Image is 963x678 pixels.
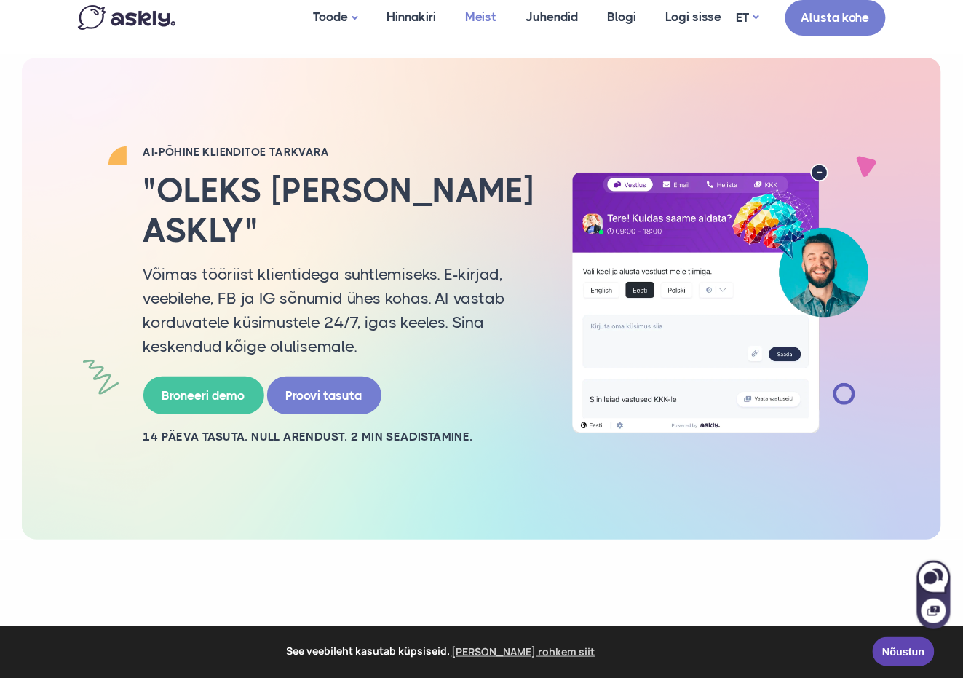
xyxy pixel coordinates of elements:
a: learn more about cookies [450,641,598,663]
img: AI multilingual chat [558,164,882,433]
a: ET [737,7,759,28]
a: Nõustun [873,637,935,666]
a: Broneeri demo [143,377,264,415]
iframe: Askly chat [916,558,952,631]
span: See veebileht kasutab küpsiseid. [21,641,863,663]
h2: 14 PÄEVA TASUTA. NULL ARENDUST. 2 MIN SEADISTAMINE. [143,429,536,445]
p: Võimas tööriist klientidega suhtlemiseks. E-kirjad, veebilehe, FB ja IG sõnumid ühes kohas. AI va... [143,262,536,358]
img: Askly [78,5,175,30]
a: Proovi tasuta [267,377,381,415]
h2: AI-PÕHINE KLIENDITOE TARKVARA [143,145,536,159]
h2: "Oleks [PERSON_NAME] Askly" [143,170,536,251]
